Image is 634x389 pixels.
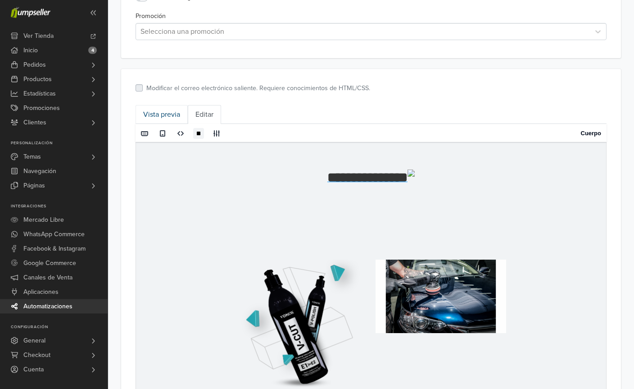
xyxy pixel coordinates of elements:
[100,321,370,331] p: We want to offer you a .
[23,43,38,58] span: Inicio
[229,332,280,338] strong: {{promotion_code}}
[23,242,86,256] span: Facebook & Instagram
[581,124,602,143] a: Cuerpo
[100,331,370,339] p: Use this coupon: .
[11,141,108,146] p: Personalización
[23,29,54,43] span: Ver Tienda
[11,204,108,209] p: Integraciones
[23,164,56,178] span: Navegación
[240,117,370,191] img: image-35e7aa93-6ed0-4d53-9c0b-b757b6e6e95d.png
[136,105,188,124] a: Vista previa
[23,150,41,164] span: Temas
[109,295,361,312] p: [DATE][DATE]
[23,227,85,242] span: WhatsApp Commerce
[23,58,46,72] span: Pedidos
[213,322,319,330] strong: {{promotion_discount}} of discount
[23,256,76,270] span: Google Commerce
[100,117,226,250] img: image-357b03ee-97cf-45a4-abb4-61ac9588ea3b.webp
[11,325,108,330] p: Configuración
[88,47,97,54] span: 4
[23,348,50,362] span: Checkout
[23,270,72,285] span: Canales de Venta
[136,12,166,22] label: Promoción
[146,84,370,94] label: Modificar el correo electrónico saliente. Requiere conocimientos de HTML/CSS.
[272,27,279,34] img: %7B%7B%20store.logo%20%7D%7D
[190,352,280,374] a: Start shopping
[23,285,59,299] span: Aplicaciones
[23,72,52,87] span: Productos
[23,178,45,193] span: Páginas
[23,87,56,101] span: Estadísticas
[23,213,64,227] span: Mercado Libre
[23,299,72,314] span: Automatizaciones
[23,362,44,377] span: Cuenta
[23,115,46,130] span: Clientes
[188,105,221,124] a: Editar
[23,101,60,115] span: Promociones
[23,334,45,348] span: General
